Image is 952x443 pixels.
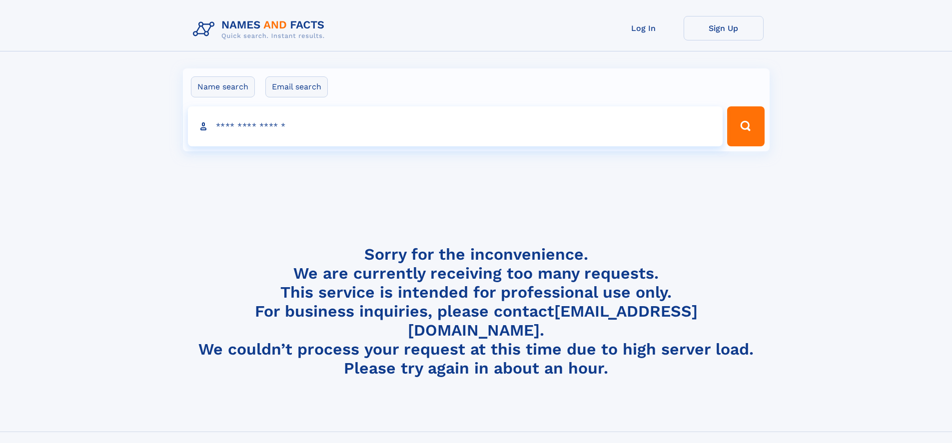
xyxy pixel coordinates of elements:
[408,302,698,340] a: [EMAIL_ADDRESS][DOMAIN_NAME]
[604,16,684,40] a: Log In
[684,16,764,40] a: Sign Up
[265,76,328,97] label: Email search
[189,16,333,43] img: Logo Names and Facts
[191,76,255,97] label: Name search
[188,106,723,146] input: search input
[727,106,764,146] button: Search Button
[189,245,764,378] h4: Sorry for the inconvenience. We are currently receiving too many requests. This service is intend...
